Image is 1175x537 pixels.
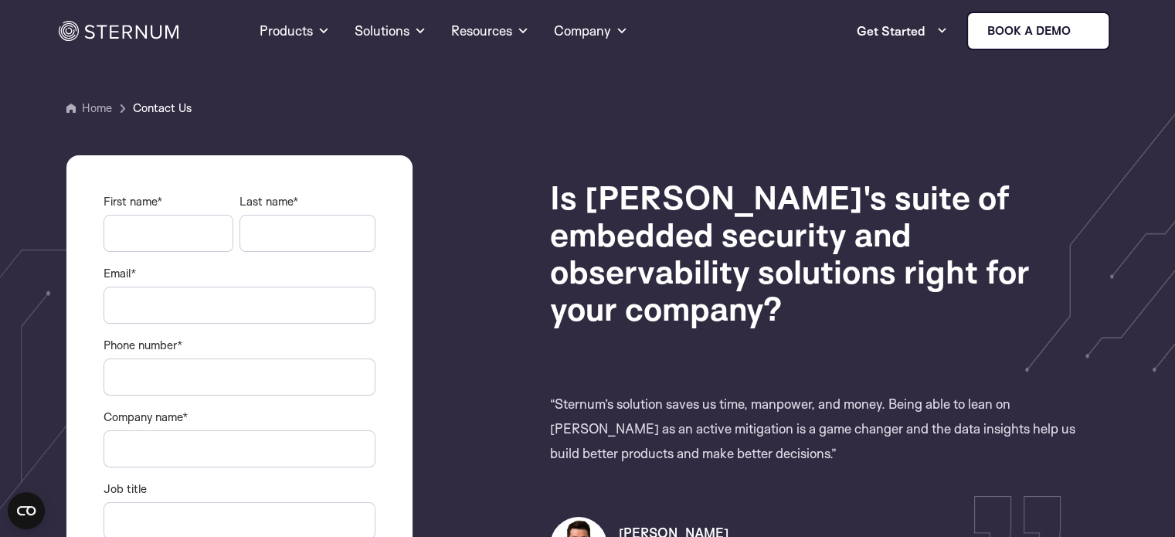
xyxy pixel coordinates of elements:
a: Products [260,3,330,59]
span: Last name [239,194,293,209]
span: Email [104,266,131,280]
button: Open CMP widget [8,492,45,529]
h1: Is [PERSON_NAME]'s suite of embedded security and observability solutions right for your company? [550,178,1101,327]
span: Company name [104,410,182,424]
a: Company [554,3,628,59]
span: First name [104,194,157,209]
a: Solutions [355,3,426,59]
img: sternum iot [1077,25,1089,37]
a: Home [82,100,112,115]
span: Job title [104,481,147,496]
a: Book a demo [966,12,1110,50]
span: Contact Us [133,99,192,117]
a: Get Started [857,15,948,46]
a: Resources [451,3,529,59]
p: “Sternum’s solution saves us time, manpower, and money. Being able to lean on [PERSON_NAME] as an... [550,392,1101,466]
span: Phone number [104,338,177,352]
